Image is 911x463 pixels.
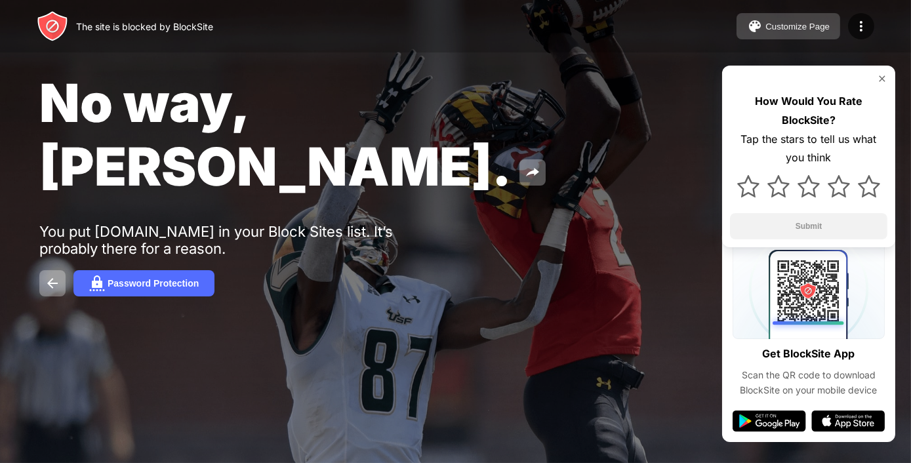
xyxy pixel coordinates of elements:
[798,175,820,197] img: star.svg
[811,411,885,432] img: app-store.svg
[737,13,840,39] button: Customize Page
[765,22,830,31] div: Customize Page
[76,21,213,32] div: The site is blocked by BlockSite
[767,175,790,197] img: star.svg
[733,368,885,397] div: Scan the QR code to download BlockSite on your mobile device
[730,213,887,239] button: Submit
[108,278,199,289] div: Password Protection
[733,411,806,432] img: google-play.svg
[877,73,887,84] img: rate-us-close.svg
[39,223,445,257] div: You put [DOMAIN_NAME] in your Block Sites list. It’s probably there for a reason.
[730,130,887,168] div: Tap the stars to tell us what you think
[737,175,759,197] img: star.svg
[858,175,880,197] img: star.svg
[828,175,850,197] img: star.svg
[45,275,60,291] img: back.svg
[39,71,512,198] span: No way, [PERSON_NAME].
[747,18,763,34] img: pallet.svg
[37,10,68,42] img: header-logo.svg
[853,18,869,34] img: menu-icon.svg
[525,165,540,180] img: share.svg
[730,92,887,130] div: How Would You Rate BlockSite?
[73,270,214,296] button: Password Protection
[89,275,105,291] img: password.svg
